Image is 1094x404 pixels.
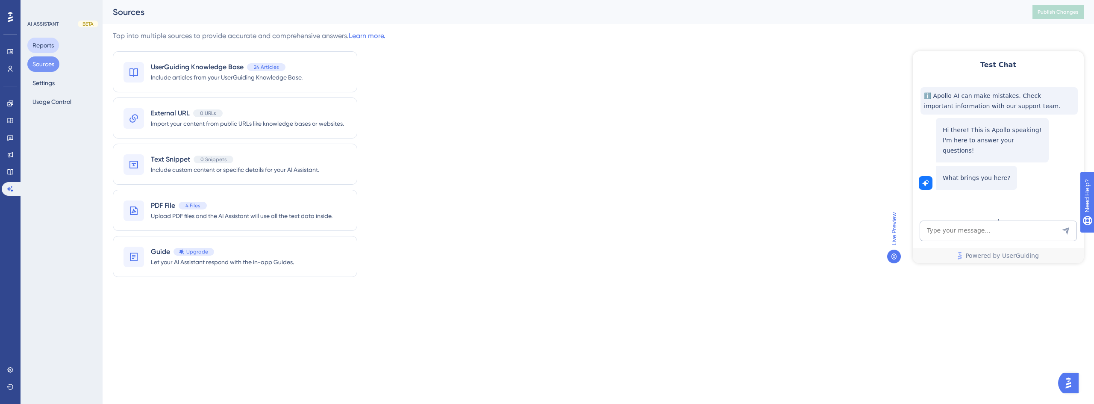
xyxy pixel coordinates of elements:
[151,247,170,257] span: Guide
[27,38,59,53] button: Reports
[151,201,175,211] span: PDF File
[913,51,1084,263] iframe: UserGuiding AI Assistant
[78,21,98,27] div: BETA
[151,72,303,83] span: Include articles from your UserGuiding Knowledge Base.
[151,257,294,267] span: Let your AI Assistant respond with the in-app Guides.
[151,154,190,165] span: Text Snippet
[1058,370,1084,396] iframe: UserGuiding AI Assistant Launcher
[113,6,1011,18] div: Sources
[186,248,208,255] span: Upgrade
[200,110,216,117] span: 0 URLs
[27,56,59,72] button: Sources
[254,64,279,71] span: 24 Articles
[889,212,899,245] span: Live Preview
[151,62,244,72] span: UserGuiding Knowledge Base
[151,165,319,175] span: Include custom content or specific details for your AI Assistant.
[20,2,53,12] span: Need Help?
[27,75,60,91] button: Settings
[185,202,200,209] span: 4 Files
[151,108,190,118] span: External URL
[27,21,59,27] div: AI ASSISTANT
[200,156,226,163] span: 0 Snippets
[27,94,76,109] button: Usage Control
[1038,9,1079,15] span: Publish Changes
[151,211,332,221] span: Upload PDF files and the AI Assistant will use all the text data inside.
[151,118,344,129] span: Import your content from public URLs like knowledge bases or websites.
[113,31,385,41] div: Tap into multiple sources to provide accurate and comprehensive answers.
[1032,5,1084,19] button: Publish Changes
[349,32,385,40] a: Learn more.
